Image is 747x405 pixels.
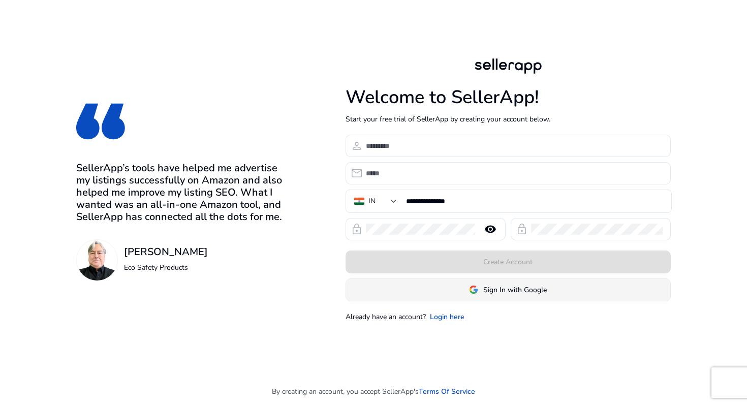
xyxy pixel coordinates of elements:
span: lock [516,223,528,235]
h3: SellerApp’s tools have helped me advertise my listings successfully on Amazon and also helped me ... [76,162,293,223]
span: email [351,167,363,179]
div: IN [368,196,376,207]
span: Sign In with Google [483,285,547,295]
h3: [PERSON_NAME] [124,246,208,258]
p: Already have an account? [346,311,426,322]
span: person [351,140,363,152]
img: google-logo.svg [469,285,478,294]
a: Terms Of Service [419,386,475,397]
button: Sign In with Google [346,278,671,301]
p: Start your free trial of SellerApp by creating your account below. [346,114,671,124]
p: Eco Safety Products [124,262,208,273]
h1: Welcome to SellerApp! [346,86,671,108]
span: lock [351,223,363,235]
mat-icon: remove_red_eye [478,223,503,235]
a: Login here [430,311,464,322]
